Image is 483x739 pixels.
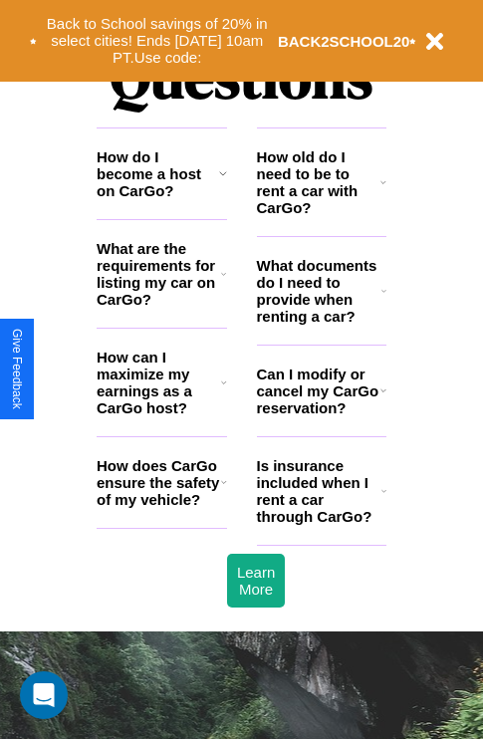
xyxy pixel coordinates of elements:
h3: Can I modify or cancel my CarGo reservation? [257,366,380,416]
div: Give Feedback [10,329,24,409]
button: Back to School savings of 20% in select cities! Ends [DATE] 10am PT.Use code: [37,10,278,72]
h3: How can I maximize my earnings as a CarGo host? [97,349,221,416]
h3: How does CarGo ensure the safety of my vehicle? [97,457,221,508]
h3: How do I become a host on CarGo? [97,148,219,199]
h3: How old do I need to be to rent a car with CarGo? [257,148,381,216]
h3: Is insurance included when I rent a car through CarGo? [257,457,381,525]
b: BACK2SCHOOL20 [278,33,410,50]
div: Open Intercom Messenger [20,671,68,719]
button: Learn More [227,554,285,608]
h3: What are the requirements for listing my car on CarGo? [97,240,221,308]
h3: What documents do I need to provide when renting a car? [257,257,382,325]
